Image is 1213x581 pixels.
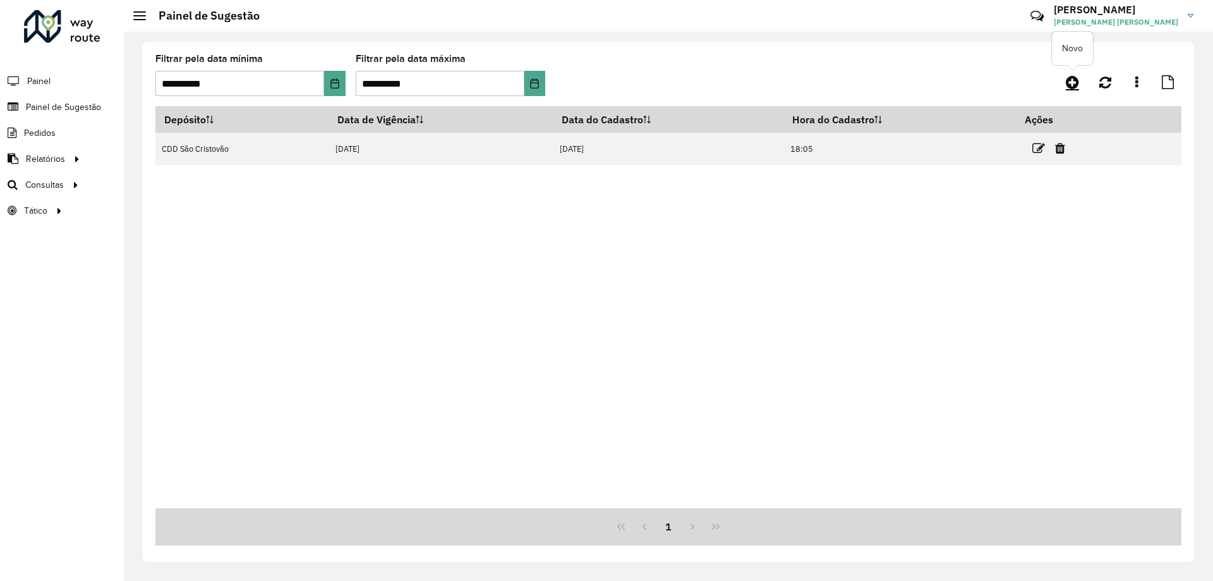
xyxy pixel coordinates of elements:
button: Choose Date [324,71,345,96]
span: Relatórios [26,152,65,166]
div: Novo [1052,32,1093,65]
a: Editar [1032,140,1045,157]
span: Tático [24,204,47,217]
span: [PERSON_NAME] [PERSON_NAME] [1054,16,1178,28]
button: 1 [656,515,680,539]
h2: Painel de Sugestão [146,9,260,23]
td: [DATE] [553,133,784,165]
td: 18:05 [784,133,1017,165]
th: Depósito [155,106,329,133]
td: CDD São Cristovão [155,133,329,165]
a: Excluir [1055,140,1065,157]
label: Filtrar pela data máxima [356,51,466,66]
h3: [PERSON_NAME] [1054,4,1178,16]
th: Hora do Cadastro [784,106,1017,133]
button: Choose Date [524,71,545,96]
span: Pedidos [24,126,56,140]
th: Data de Vigência [329,106,553,133]
a: Contato Rápido [1023,3,1051,30]
label: Filtrar pela data mínima [155,51,263,66]
th: Ações [1016,106,1092,133]
span: Painel [27,75,51,88]
th: Data do Cadastro [553,106,784,133]
td: [DATE] [329,133,553,165]
span: Consultas [25,178,64,192]
span: Painel de Sugestão [26,101,101,114]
